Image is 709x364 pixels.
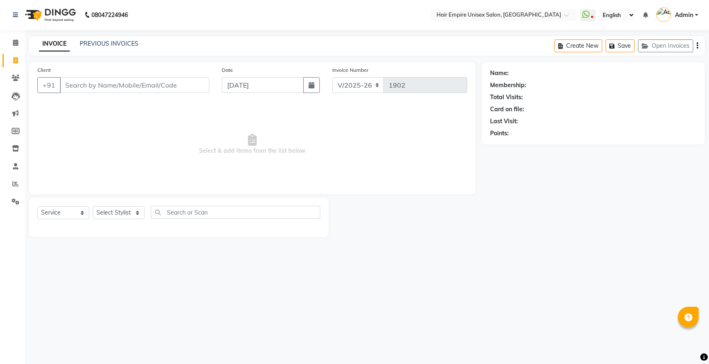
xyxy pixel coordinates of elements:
[490,93,523,102] div: Total Visits:
[490,81,526,90] div: Membership:
[60,77,209,93] input: Search by Name/Mobile/Email/Code
[490,105,524,114] div: Card on file:
[490,117,518,126] div: Last Visit:
[151,206,320,219] input: Search or Scan
[606,39,635,52] button: Save
[80,40,138,47] a: PREVIOUS INVOICES
[37,103,467,186] span: Select & add items from the list below
[490,69,509,78] div: Name:
[638,39,693,52] button: Open Invoices
[39,37,70,51] a: INVOICE
[490,129,509,138] div: Points:
[91,3,128,27] b: 08047224946
[21,3,78,27] img: logo
[37,77,61,93] button: +91
[675,11,693,20] span: Admin
[674,331,701,356] iframe: chat widget
[37,66,51,74] label: Client
[332,66,368,74] label: Invoice Number
[554,39,602,52] button: Create New
[656,7,671,22] img: Admin
[222,66,233,74] label: Date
